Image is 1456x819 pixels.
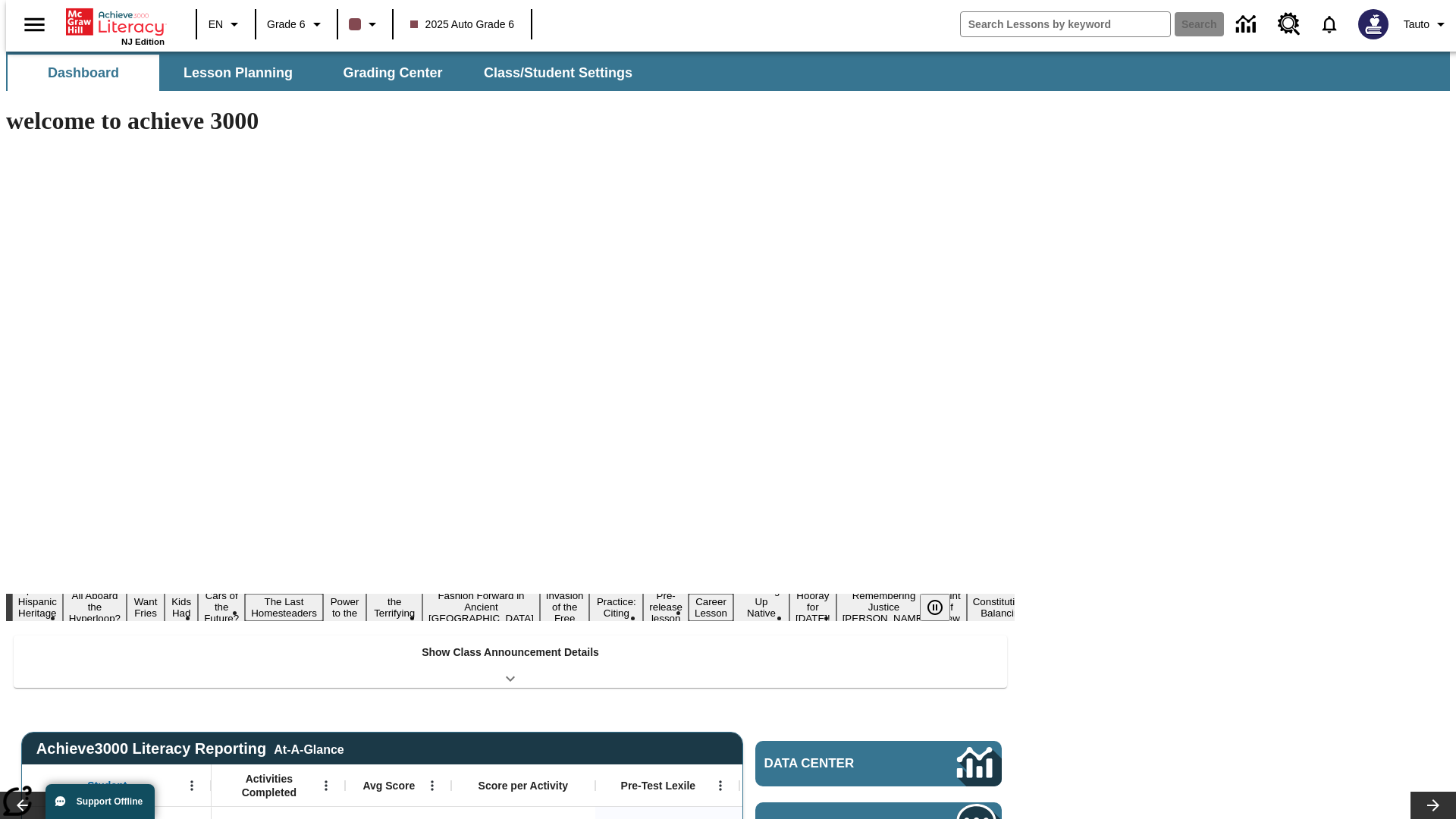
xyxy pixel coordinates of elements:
button: Slide 15 Hooray for Constitution Day! [789,588,836,626]
div: Pause [920,594,965,621]
span: Avg Score [362,779,415,792]
span: Data Center [764,756,906,771]
a: Home [66,7,165,37]
button: Profile/Settings [1398,11,1456,38]
button: Lesson Planning [162,55,314,91]
button: Open Menu [315,774,337,797]
span: Grading Center [343,64,442,82]
button: Slide 16 Remembering Justice O'Connor [836,588,932,626]
button: Class/Student Settings [472,55,645,91]
div: Show Class Announcement Details [14,635,1007,688]
span: Pre-Test Lexile [621,779,696,792]
input: search field [961,12,1170,36]
span: Tauto [1404,17,1429,33]
button: Slide 5 Cars of the Future? [198,588,245,626]
h1: welcome to achieve 3000 [6,107,1015,135]
div: Home [66,5,165,46]
span: NJ Edition [121,37,165,46]
span: Achieve3000 Literacy Reporting [36,740,344,758]
button: Slide 13 Career Lesson [689,594,733,621]
button: Slide 9 Fashion Forward in Ancient Rome [422,588,540,626]
button: Pause [920,594,950,621]
button: Support Offline [45,784,155,819]
button: Slide 8 Attack of the Terrifying Tomatoes [366,582,422,632]
button: Slide 7 Solar Power to the People [323,582,367,632]
div: SubNavbar [6,55,646,91]
div: SubNavbar [6,52,1450,91]
button: Open Menu [709,774,732,797]
a: Notifications [1310,5,1349,44]
button: Slide 18 The Constitution's Balancing Act [967,582,1040,632]
button: Slide 14 Cooking Up Native Traditions [733,582,789,632]
button: Grade: Grade 6, Select a grade [261,11,332,38]
a: Resource Center, Will open in new tab [1269,4,1310,45]
p: Show Class Announcement Details [422,645,599,661]
span: Lesson Planning [184,64,293,82]
button: Slide 11 Mixed Practice: Citing Evidence [589,582,643,632]
button: Slide 3 Do You Want Fries With That? [127,571,165,644]
span: Dashboard [48,64,119,82]
button: Select a new avatar [1349,5,1398,44]
button: Dashboard [8,55,159,91]
button: Slide 12 Pre-release lesson [643,588,689,626]
button: Open Menu [421,774,444,797]
span: Activities Completed [219,772,319,799]
a: Data Center [1227,4,1269,45]
button: Class color is dark brown. Change class color [343,11,388,38]
button: Grading Center [317,55,469,91]
button: Language: EN, Select a language [202,11,250,38]
span: Grade 6 [267,17,306,33]
button: Slide 1 ¡Viva Hispanic Heritage Month! [12,582,63,632]
span: Support Offline [77,796,143,807]
div: At-A-Glance [274,740,344,757]
span: Class/Student Settings [484,64,632,82]
button: Slide 10 The Invasion of the Free CD [540,576,590,638]
img: Avatar [1358,9,1389,39]
button: Slide 2 All Aboard the Hyperloop? [63,588,127,626]
button: Open Menu [180,774,203,797]
button: Slide 6 The Last Homesteaders [245,594,323,621]
span: 2025 Auto Grade 6 [410,17,515,33]
span: Score per Activity [479,779,569,792]
button: Slide 4 Dirty Jobs Kids Had To Do [165,571,198,644]
span: EN [209,17,223,33]
button: Open side menu [12,2,57,47]
a: Data Center [755,741,1002,786]
span: Student [87,779,127,792]
button: Lesson carousel, Next [1410,792,1456,819]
